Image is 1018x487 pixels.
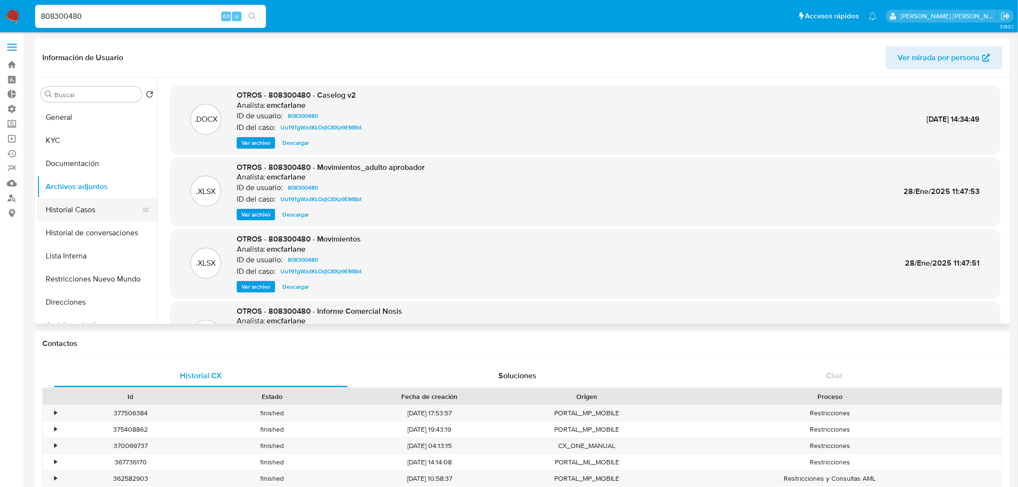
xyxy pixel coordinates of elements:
div: CX_ONE_MANUAL [516,438,658,454]
span: [DATE] 14:34:49 [927,114,980,125]
button: Buscar [45,90,52,98]
span: OTROS - 808300480 - Movimientos_adulto aprobador [237,162,425,173]
a: Uu19TgWzdKLOdjC8Xp9EM8bt [277,266,366,277]
span: Ver archivo [242,282,270,292]
h6: emcfarlane [267,101,305,110]
div: • [54,458,57,467]
div: finished [201,422,343,437]
button: Descargar [278,281,314,293]
a: Notificaciones [869,12,877,20]
p: ID de usuario: [237,183,283,192]
div: Restricciones [658,454,1002,470]
div: [DATE] 19:43:19 [343,422,516,437]
span: 28/Ene/2025 11:47:53 [904,186,980,197]
span: Historial CX [180,370,222,381]
h1: Contactos [42,339,1003,348]
div: finished [201,454,343,470]
button: Descargar [278,209,314,220]
div: [DATE] 14:14:08 [343,454,516,470]
p: .XLSX [196,258,216,269]
span: 808300480 [288,182,318,193]
button: Ver archivo [237,209,275,220]
p: ID de usuario: [237,111,283,121]
div: finished [201,471,343,487]
span: Descargar [282,210,309,219]
div: 375408862 [60,422,201,437]
a: Uu19TgWzdKLOdjC8Xp9EM8bt [277,122,366,133]
span: Ver mirada por persona [898,46,980,69]
div: • [54,441,57,450]
button: search-icon [242,10,262,23]
span: 808300480 [288,254,318,266]
span: 808300480 [288,110,318,122]
span: Descargar [282,282,309,292]
input: Buscar usuario o caso... [35,10,266,23]
div: PORTAL_MP_MOBILE [516,422,658,437]
div: Restricciones [658,422,1002,437]
div: Proceso [664,392,995,401]
span: 28/Ene/2025 11:47:51 [905,257,980,269]
p: ID del caso: [237,194,276,204]
div: 370069737 [60,438,201,454]
div: Estado [208,392,336,401]
span: OTROS - 808300480 - Informe Comercial Nosis [237,306,402,317]
span: Uu19TgWzdKLOdjC8Xp9EM8bt [280,122,362,133]
button: Ver mirada por persona [886,46,1003,69]
button: Lista Interna [37,244,157,268]
button: Volver al orden por defecto [146,90,153,101]
h1: Información de Usuario [42,53,123,63]
h6: emcfarlane [267,244,305,254]
button: Historial de conversaciones [37,221,157,244]
div: 362582903 [60,471,201,487]
button: Historial Casos [37,198,150,221]
span: OTROS - 808300480 - Caselog v2 [237,90,356,101]
a: Salir [1001,11,1011,21]
p: roberto.munoz@mercadolibre.com [901,12,998,21]
div: Id [66,392,194,401]
p: Analista: [237,316,266,326]
div: Fecha de creación [349,392,509,401]
p: ID del caso: [237,267,276,276]
div: • [54,425,57,434]
button: Anticipos de dinero [37,314,157,337]
input: Buscar [54,90,138,99]
div: [DATE] 04:13:15 [343,438,516,454]
p: Analista: [237,244,266,254]
div: • [54,474,57,483]
span: Ver archivo [242,210,270,219]
button: Archivos adjuntos [37,175,157,198]
p: .XLSX [196,186,216,197]
a: Uu19TgWzdKLOdjC8Xp9EM8bt [277,193,366,205]
button: Restricciones Nuevo Mundo [37,268,157,291]
button: Documentación [37,152,157,175]
h6: emcfarlane [267,316,305,326]
div: [DATE] 17:53:57 [343,405,516,421]
span: Ver archivo [242,138,270,148]
div: [DATE] 10:58:37 [343,471,516,487]
a: 808300480 [284,182,322,193]
div: PORTAL_MP_MOBILE [516,471,658,487]
span: Accesos rápidos [805,11,859,21]
a: 808300480 [284,110,322,122]
span: Alt [222,12,230,21]
span: Descargar [282,138,309,148]
div: finished [201,438,343,454]
button: Direcciones [37,291,157,314]
button: Ver archivo [237,281,275,293]
button: Ver archivo [237,137,275,149]
div: • [54,409,57,418]
button: Descargar [278,137,314,149]
span: Uu19TgWzdKLOdjC8Xp9EM8bt [280,266,362,277]
div: finished [201,405,343,421]
span: Chat [827,370,843,381]
span: Uu19TgWzdKLOdjC8Xp9EM8bt [280,193,362,205]
span: OTROS - 808300480 - Movimientos [237,233,361,244]
div: 377506384 [60,405,201,421]
span: Soluciones [499,370,537,381]
a: 808300480 [284,254,322,266]
div: Origen [523,392,651,401]
p: Analista: [237,101,266,110]
button: General [37,106,157,129]
div: 367736170 [60,454,201,470]
button: KYC [37,129,157,152]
